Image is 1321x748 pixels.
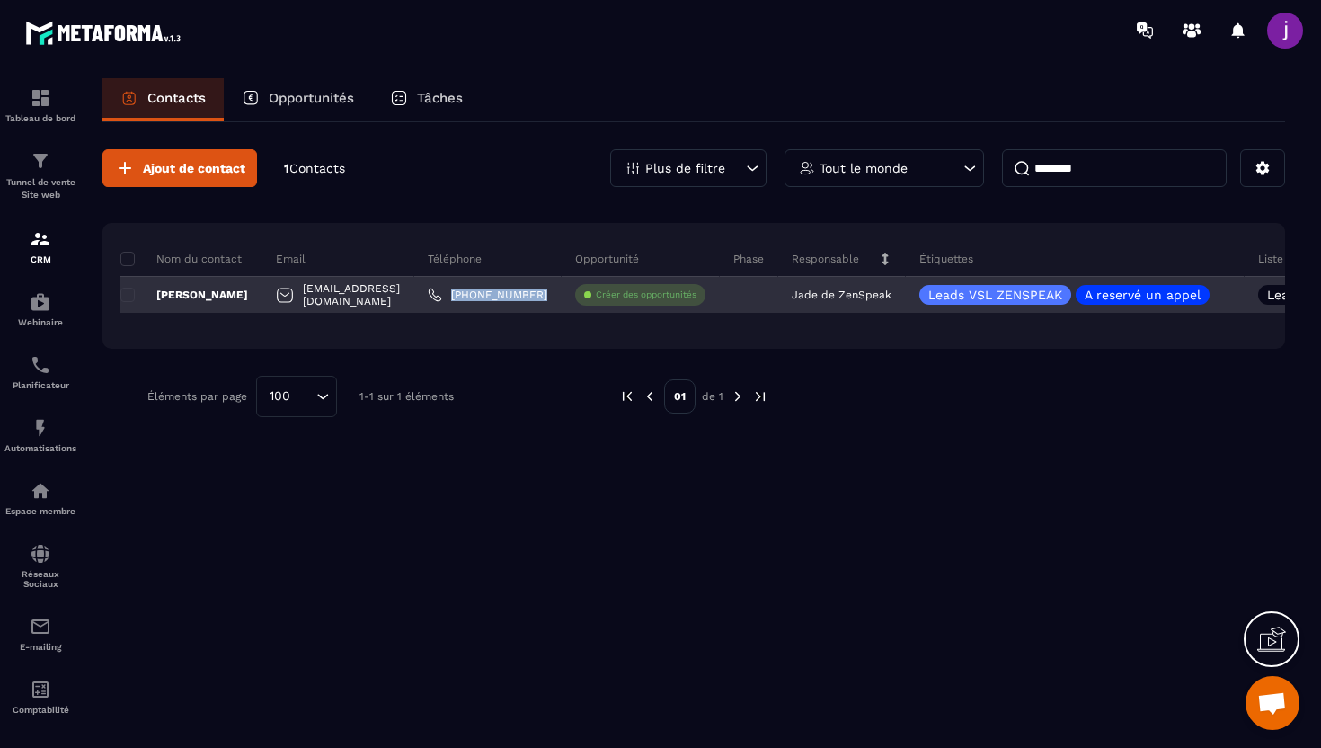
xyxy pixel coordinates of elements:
img: logo [25,16,187,49]
p: Planificateur [4,380,76,390]
p: Tableau de bord [4,113,76,123]
p: E-mailing [4,642,76,652]
a: Contacts [102,78,224,121]
a: Tâches [372,78,481,121]
p: Téléphone [428,252,482,266]
span: Contacts [289,161,345,175]
a: accountantaccountantComptabilité [4,665,76,728]
a: social-networksocial-networkRéseaux Sociaux [4,530,76,602]
img: prev [642,388,658,405]
div: Search for option [256,376,337,417]
button: Ajout de contact [102,149,257,187]
a: emailemailE-mailing [4,602,76,665]
span: 100 [263,387,297,406]
a: formationformationCRM [4,215,76,278]
p: Responsable [792,252,859,266]
img: prev [619,388,635,405]
input: Search for option [297,387,312,406]
img: formation [30,228,51,250]
p: 1 [284,160,345,177]
a: [PHONE_NUMBER] [428,288,547,302]
p: Espace membre [4,506,76,516]
a: schedulerschedulerPlanificateur [4,341,76,404]
img: automations [30,417,51,439]
p: 1-1 sur 1 éléments [359,390,454,403]
img: formation [30,150,51,172]
p: Opportunité [575,252,639,266]
p: Tunnel de vente Site web [4,176,76,201]
img: next [730,388,746,405]
img: accountant [30,679,51,700]
p: [PERSON_NAME] [120,288,248,302]
img: scheduler [30,354,51,376]
a: automationsautomationsAutomatisations [4,404,76,467]
p: Liste [1258,252,1283,266]
p: Tout le monde [820,162,908,174]
p: Email [276,252,306,266]
p: Nom du contact [120,252,242,266]
p: Tâches [417,90,463,106]
img: next [752,388,768,405]
a: automationsautomationsEspace membre [4,467,76,530]
p: Leads VSL ZENSPEAK [928,289,1062,301]
p: Étiquettes [919,252,973,266]
p: Créer des opportunités [596,289,696,301]
p: Réseaux Sociaux [4,569,76,589]
a: automationsautomationsWebinaire [4,278,76,341]
a: formationformationTunnel de vente Site web [4,137,76,215]
img: formation [30,87,51,109]
p: Jade de ZenSpeak [792,289,891,301]
div: Ouvrir le chat [1246,676,1299,730]
p: CRM [4,254,76,264]
p: Éléments par page [147,390,247,403]
img: automations [30,291,51,313]
img: automations [30,480,51,502]
p: Comptabilité [4,705,76,715]
p: Automatisations [4,443,76,453]
p: A reservé un appel [1085,289,1201,301]
a: formationformationTableau de bord [4,74,76,137]
a: Opportunités [224,78,372,121]
p: Webinaire [4,317,76,327]
p: Plus de filtre [645,162,725,174]
p: de 1 [702,389,723,404]
p: Opportunités [269,90,354,106]
img: email [30,616,51,637]
span: Ajout de contact [143,159,245,177]
img: social-network [30,543,51,565]
p: Contacts [147,90,206,106]
p: Phase [733,252,764,266]
p: 01 [664,379,696,414]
